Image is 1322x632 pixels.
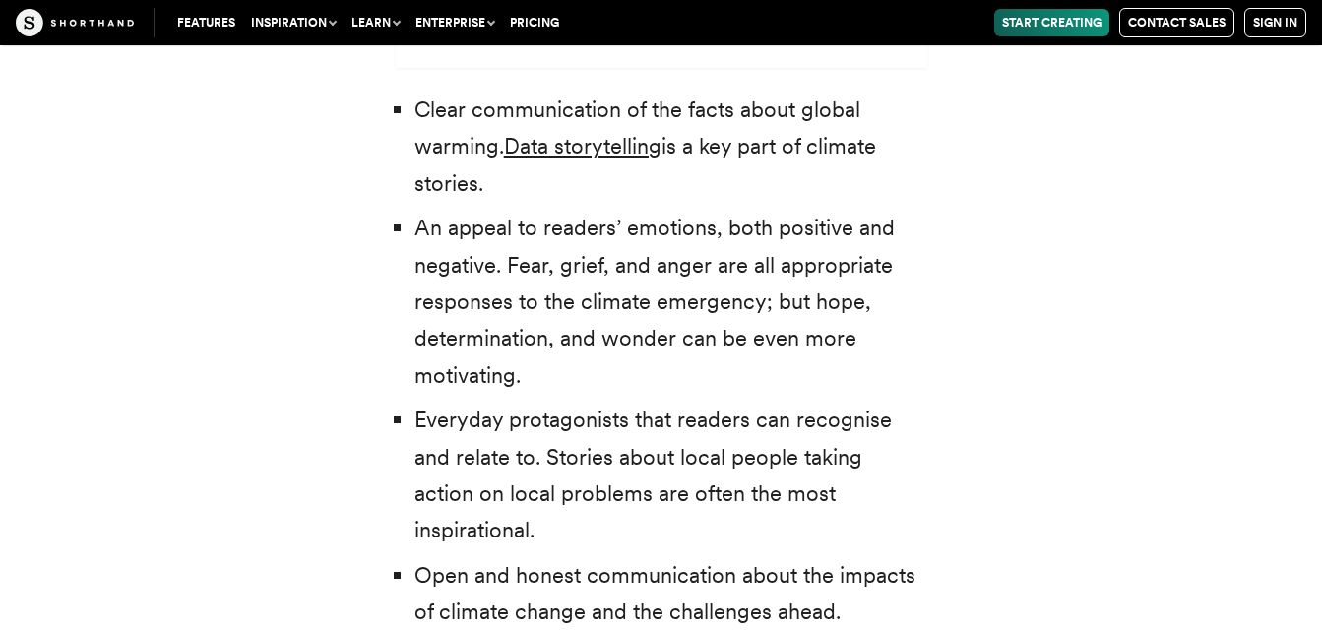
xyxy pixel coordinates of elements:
button: Enterprise [408,9,502,36]
li: Open and honest communication about the impacts of climate change and the challenges ahead. [414,557,927,631]
li: Clear communication of the facts about global warming. is a key part of climate stories. [414,92,927,202]
a: Sign in [1244,8,1306,37]
a: Data storytelling [504,133,661,158]
a: Start Creating [994,9,1109,36]
a: Features [169,9,243,36]
button: Inspiration [243,9,344,36]
img: The Craft [16,9,134,36]
li: Everyday protagonists that readers can recognise and relate to. Stories about local people taking... [414,402,927,549]
li: An appeal to readers’ emotions, both positive and negative. Fear, grief, and anger are all approp... [414,210,927,394]
a: Pricing [502,9,567,36]
a: Contact Sales [1119,8,1234,37]
button: Learn [344,9,408,36]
